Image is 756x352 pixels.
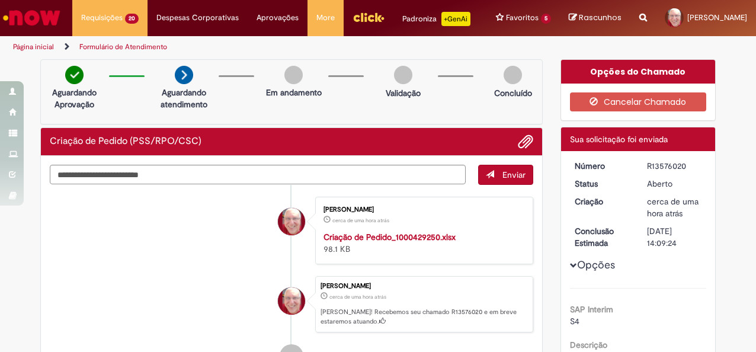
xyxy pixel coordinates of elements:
span: 5 [541,14,551,24]
img: img-circle-grey.png [394,66,412,84]
time: 29/09/2025 11:09:20 [329,293,386,300]
p: [PERSON_NAME]! Recebemos seu chamado R13576020 e em breve estaremos atuando. [321,308,527,326]
li: Fernando Cesar Ferreira [50,276,533,333]
div: [PERSON_NAME] [323,206,521,213]
span: 20 [125,14,139,24]
span: More [316,12,335,24]
time: 29/09/2025 11:09:17 [332,217,389,224]
span: S4 [570,316,579,327]
img: check-circle-green.png [65,66,84,84]
div: 29/09/2025 11:09:20 [647,196,702,219]
p: Aguardando atendimento [155,87,213,110]
span: cerca de uma hora atrás [329,293,386,300]
span: [PERSON_NAME] [687,12,747,23]
b: SAP Interim [570,304,613,315]
span: Enviar [502,169,526,180]
div: Opções do Chamado [561,60,716,84]
span: Favoritos [506,12,539,24]
a: Criação de Pedido_1000429250.xlsx [323,232,456,242]
a: Página inicial [13,42,54,52]
p: +GenAi [441,12,470,26]
span: Despesas Corporativas [156,12,239,24]
h2: Criação de Pedido (PSS/RPO/CSC) Histórico de tíquete [50,136,201,147]
button: Adicionar anexos [518,134,533,149]
span: Aprovações [257,12,299,24]
textarea: Digite sua mensagem aqui... [50,165,466,184]
dt: Status [566,178,639,190]
div: R13576020 [647,160,702,172]
p: Validação [386,87,421,99]
div: Fernando Cesar Ferreira [278,287,305,315]
p: Aguardando Aprovação [46,87,103,110]
img: img-circle-grey.png [284,66,303,84]
a: Formulário de Atendimento [79,42,167,52]
img: arrow-next.png [175,66,193,84]
img: ServiceNow [1,6,62,30]
p: Em andamento [266,87,322,98]
b: Descrição [570,340,607,350]
button: Cancelar Chamado [570,92,707,111]
div: Padroniza [402,12,470,26]
div: 98.1 KB [323,231,521,255]
dt: Criação [566,196,639,207]
dt: Número [566,160,639,172]
ul: Trilhas de página [9,36,495,58]
div: Aberto [647,178,702,190]
span: Sua solicitação foi enviada [570,134,668,145]
div: Fernando Cesar Ferreira [278,208,305,235]
span: Rascunhos [579,12,622,23]
a: Rascunhos [569,12,622,24]
div: [PERSON_NAME] [321,283,527,290]
button: Enviar [478,165,533,185]
img: click_logo_yellow_360x200.png [353,8,385,26]
img: img-circle-grey.png [504,66,522,84]
p: Concluído [494,87,532,99]
div: [DATE] 14:09:24 [647,225,702,249]
span: cerca de uma hora atrás [332,217,389,224]
span: cerca de uma hora atrás [647,196,699,219]
time: 29/09/2025 11:09:20 [647,196,699,219]
dt: Conclusão Estimada [566,225,639,249]
span: Requisições [81,12,123,24]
